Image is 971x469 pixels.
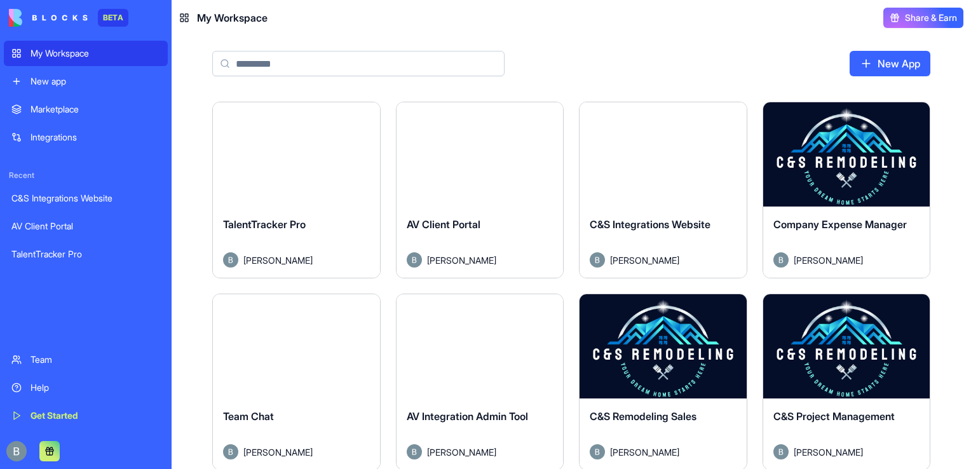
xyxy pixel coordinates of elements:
div: Help [31,381,160,394]
span: [PERSON_NAME] [794,445,863,459]
div: Marketplace [31,103,160,116]
img: Avatar [773,252,789,268]
a: My Workspace [4,41,168,66]
span: [PERSON_NAME] [610,254,679,267]
div: My Workspace [31,47,160,60]
a: TalentTracker Pro [4,241,168,267]
a: Get Started [4,403,168,428]
a: BETA [9,9,128,27]
span: C&S Integrations Website [590,218,710,231]
span: [PERSON_NAME] [243,254,313,267]
span: [PERSON_NAME] [427,254,496,267]
a: TalentTracker ProAvatar[PERSON_NAME] [212,102,381,278]
a: C&S Integrations WebsiteAvatar[PERSON_NAME] [579,102,747,278]
img: Avatar [407,252,422,268]
img: Avatar [773,444,789,459]
span: C&S Project Management [773,410,895,423]
img: Avatar [407,444,422,459]
span: Share & Earn [905,11,957,24]
span: [PERSON_NAME] [610,445,679,459]
img: logo [9,9,88,27]
span: TalentTracker Pro [223,218,306,231]
button: Share & Earn [883,8,963,28]
img: ACg8ocIug40qN1SCXJiinWdltW7QsPxROn8ZAVDlgOtPD8eQfXIZmw=s96-c [6,441,27,461]
div: AV Client Portal [11,220,160,233]
div: Integrations [31,131,160,144]
a: Team [4,347,168,372]
span: AV Integration Admin Tool [407,410,528,423]
div: C&S Integrations Website [11,192,160,205]
img: Avatar [590,252,605,268]
span: [PERSON_NAME] [794,254,863,267]
a: New app [4,69,168,94]
a: AV Client PortalAvatar[PERSON_NAME] [396,102,564,278]
a: New App [850,51,930,76]
div: New app [31,75,160,88]
a: Integrations [4,125,168,150]
div: Team [31,353,160,366]
span: [PERSON_NAME] [427,445,496,459]
div: TalentTracker Pro [11,248,160,261]
img: Avatar [590,444,605,459]
a: Help [4,375,168,400]
span: Recent [4,170,168,180]
div: Get Started [31,409,160,422]
div: BETA [98,9,128,27]
span: [PERSON_NAME] [243,445,313,459]
span: C&S Remodeling Sales [590,410,696,423]
a: Company Expense ManagerAvatar[PERSON_NAME] [763,102,931,278]
span: My Workspace [197,10,268,25]
img: Avatar [223,444,238,459]
span: Team Chat [223,410,274,423]
a: AV Client Portal [4,214,168,239]
span: AV Client Portal [407,218,480,231]
img: Avatar [223,252,238,268]
span: Company Expense Manager [773,218,907,231]
a: C&S Integrations Website [4,186,168,211]
a: Marketplace [4,97,168,122]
